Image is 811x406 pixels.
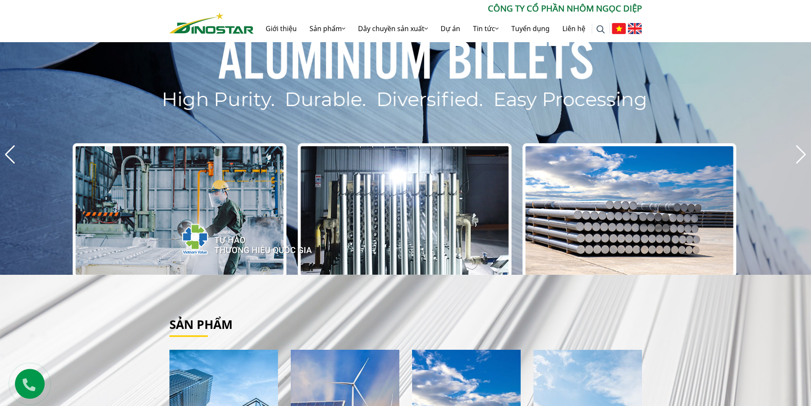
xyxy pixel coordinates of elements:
[259,15,303,42] a: Giới thiệu
[4,145,16,164] div: Previous slide
[303,15,352,42] a: Sản phẩm
[169,11,254,33] a: Nhôm Dinostar
[254,2,642,15] p: CÔNG TY CỔ PHẦN NHÔM NGỌC DIỆP
[157,208,313,266] img: thqg
[169,316,232,332] a: Sản phẩm
[596,25,605,34] img: search
[467,15,505,42] a: Tin tức
[352,15,434,42] a: Dây chuyền sản xuất
[612,23,626,34] img: Tiếng Việt
[434,15,467,42] a: Dự án
[556,15,592,42] a: Liên hệ
[505,15,556,42] a: Tuyển dụng
[628,23,642,34] img: English
[795,145,807,164] div: Next slide
[169,12,254,34] img: Nhôm Dinostar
